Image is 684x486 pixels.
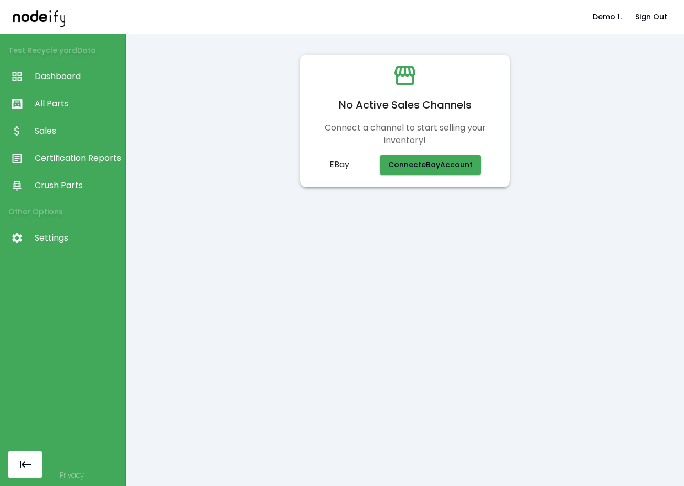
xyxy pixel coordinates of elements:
[60,470,84,480] a: Privacy
[35,179,120,192] span: Crush Parts
[631,7,671,27] button: Sign Out
[589,7,626,27] button: Demo 1.
[35,70,120,83] span: Dashboard
[13,7,65,26] img: nodeify
[329,158,371,171] p: eBay
[380,155,481,175] button: ConnecteBayAccount
[339,96,472,113] h6: No Active Sales Channels
[35,125,120,137] span: Sales
[35,98,120,110] span: All Parts
[308,122,501,147] p: Connect a channel to start selling your inventory!
[35,152,120,165] span: Certification Reports
[35,232,120,244] span: Settings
